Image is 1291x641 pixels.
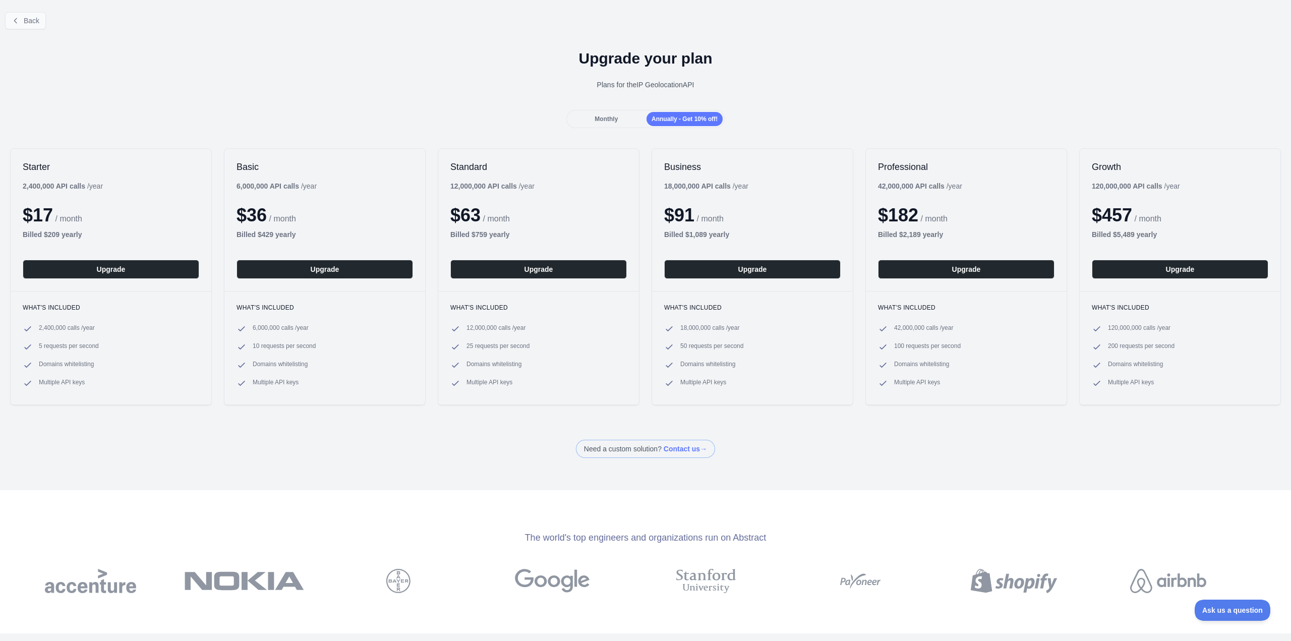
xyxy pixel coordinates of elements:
[664,205,694,225] span: $ 91
[878,205,918,225] span: $ 182
[878,161,1054,173] h2: Professional
[878,182,945,190] b: 42,000,000 API calls
[1195,600,1271,621] iframe: Toggle Customer Support
[664,181,748,191] div: / year
[450,161,627,173] h2: Standard
[664,182,731,190] b: 18,000,000 API calls
[664,161,841,173] h2: Business
[878,181,962,191] div: / year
